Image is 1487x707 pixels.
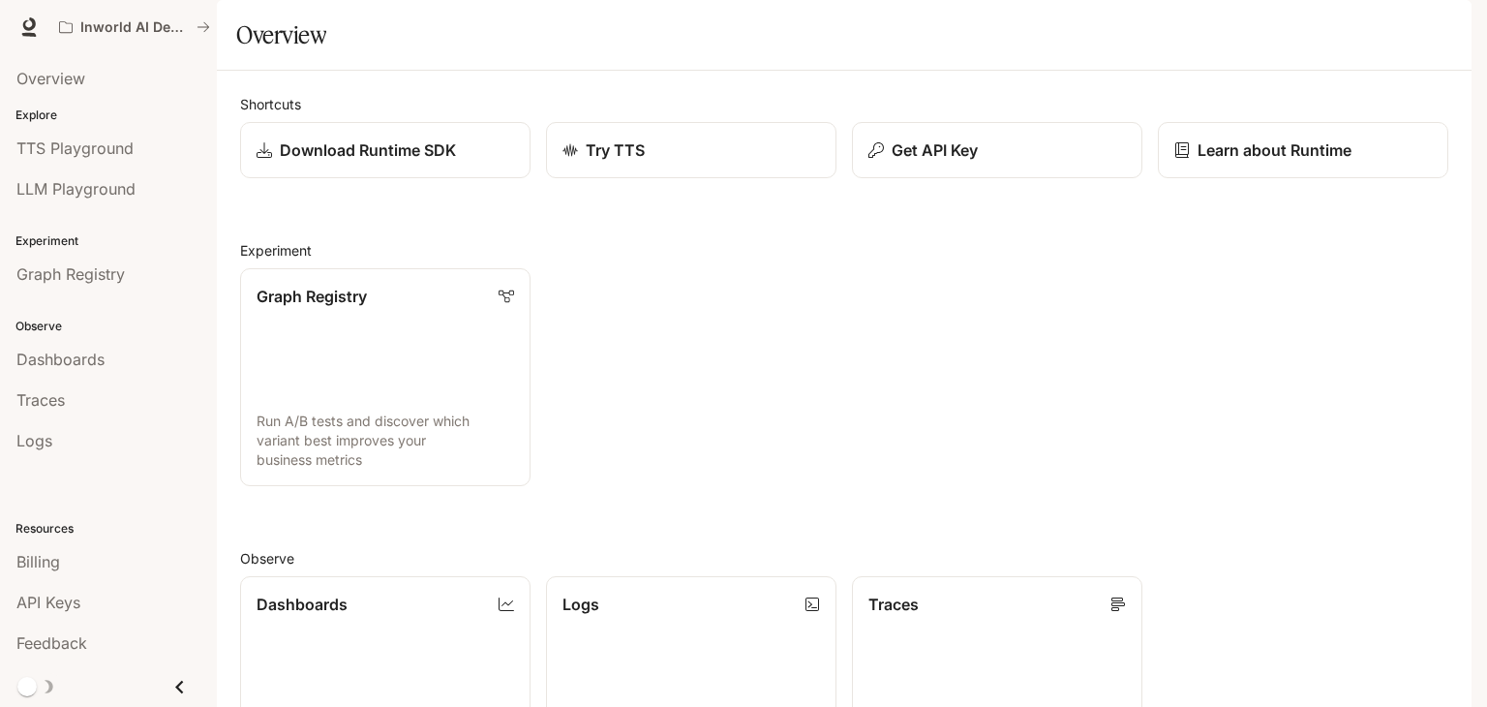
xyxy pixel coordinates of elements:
p: Try TTS [586,138,645,162]
p: Traces [868,593,919,616]
p: Get API Key [892,138,978,162]
a: Graph RegistryRun A/B tests and discover which variant best improves your business metrics [240,268,531,486]
p: Dashboards [257,593,348,616]
p: Inworld AI Demos [80,19,189,36]
button: Get API Key [852,122,1142,178]
p: Learn about Runtime [1198,138,1351,162]
h2: Experiment [240,240,1448,261]
p: Download Runtime SDK [280,138,456,162]
h2: Shortcuts [240,94,1448,114]
p: Logs [562,593,599,616]
button: All workspaces [50,8,219,46]
a: Learn about Runtime [1158,122,1448,178]
p: Run A/B tests and discover which variant best improves your business metrics [257,412,514,470]
h1: Overview [236,15,326,54]
p: Graph Registry [257,285,367,308]
a: Download Runtime SDK [240,122,531,178]
a: Try TTS [546,122,836,178]
h2: Observe [240,548,1448,569]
